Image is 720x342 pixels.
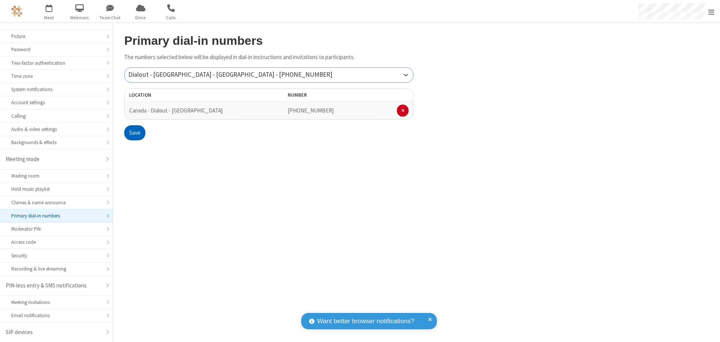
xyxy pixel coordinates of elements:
[11,46,101,53] div: Password
[11,112,101,120] div: Calling
[124,53,413,62] p: The numbers selected below will be displayed in dial-in instructions and invitations to participa...
[11,86,101,93] div: System notifications
[6,281,101,290] div: PIN-less entry & SMS notifications
[124,88,240,102] th: Location
[128,70,333,79] span: Dialout - [GEOGRAPHIC_DATA] - [GEOGRAPHIC_DATA] - [PHONE_NUMBER]
[11,252,101,259] div: Security
[6,155,101,164] div: Meeting mode
[317,316,414,326] span: Want better browser notifications?
[124,125,145,140] button: Save
[127,14,155,21] span: Drive
[11,99,101,106] div: Account settings
[11,6,23,17] img: QA Selenium DO NOT DELETE OR CHANGE
[11,73,101,80] div: Time zone
[11,299,101,306] div: Meeting Invitations
[11,265,101,272] div: Recording & live streaming
[11,185,101,193] div: Hold music playlist
[11,225,101,233] div: Moderator PIN
[96,14,124,21] span: Team Chat
[11,239,101,246] div: Access code
[11,139,101,146] div: Backgrounds & effects
[6,328,101,337] div: SIP devices
[11,172,101,179] div: Waiting room
[35,14,63,21] span: Meet
[66,14,94,21] span: Webinars
[157,14,185,21] span: Calls
[124,102,240,120] td: Canada - Dialout - [GEOGRAPHIC_DATA]
[288,107,334,114] span: [PHONE_NUMBER]
[124,34,413,47] h2: Primary dial-in numbers
[11,199,101,206] div: Chimes & name announce
[11,126,101,133] div: Audio & video settings
[11,33,101,40] div: Picture
[283,88,413,102] th: Number
[11,212,101,219] div: Primary dial-in numbers
[11,312,101,319] div: Email notifications
[11,59,101,67] div: Two-factor authentication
